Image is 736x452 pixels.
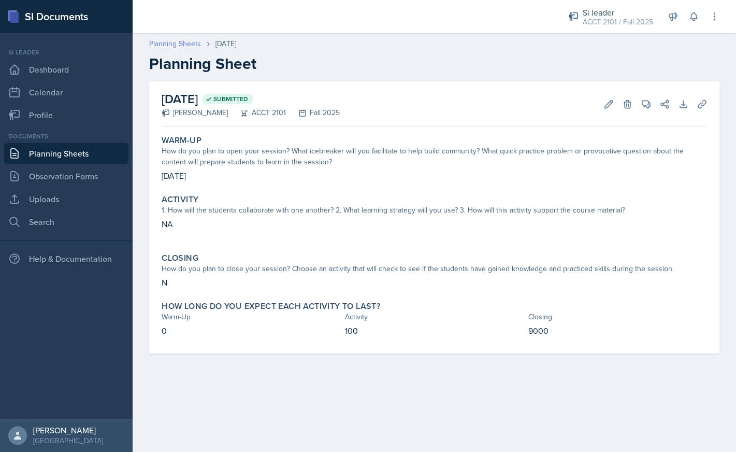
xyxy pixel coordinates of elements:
div: ACCT 2101 / Fall 2025 [583,17,653,27]
label: How long do you expect each activity to last? [162,301,380,312]
span: Submitted [213,95,248,103]
p: N [162,276,707,289]
div: [PERSON_NAME] [33,425,103,435]
a: Observation Forms [4,166,128,187]
div: ACCT 2101 [228,107,286,118]
h2: Planning Sheet [149,54,719,73]
label: Activity [162,194,198,205]
div: How do you plan to open your session? What icebreaker will you facilitate to help build community... [162,146,707,167]
a: Uploads [4,189,128,209]
div: Closing [528,312,707,322]
div: Si leader [583,6,653,19]
div: [DATE] [215,38,236,49]
a: Search [4,211,128,232]
p: 100 [345,324,524,337]
div: [GEOGRAPHIC_DATA] [33,435,103,446]
a: Dashboard [4,59,128,80]
div: Documents [4,132,128,141]
div: 1. How will the students collaborate with one another? 2. What learning strategy will you use? 3.... [162,205,707,216]
p: 9000 [528,324,707,337]
a: Planning Sheets [149,38,201,49]
h2: [DATE] [162,90,340,108]
div: Help & Documentation [4,248,128,269]
label: Closing [162,253,198,263]
p: 0 [162,324,341,337]
label: Warm-Up [162,135,201,146]
div: [PERSON_NAME] [162,107,228,118]
a: Planning Sheets [4,143,128,164]
a: Profile [4,105,128,125]
div: Warm-Up [162,312,341,322]
div: Si leader [4,48,128,57]
p: [DATE] [162,169,707,182]
a: Calendar [4,82,128,103]
div: Activity [345,312,524,322]
div: How do you plan to close your session? Choose an activity that will check to see if the students ... [162,263,707,274]
div: Fall 2025 [286,107,340,118]
p: NA [162,218,707,230]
